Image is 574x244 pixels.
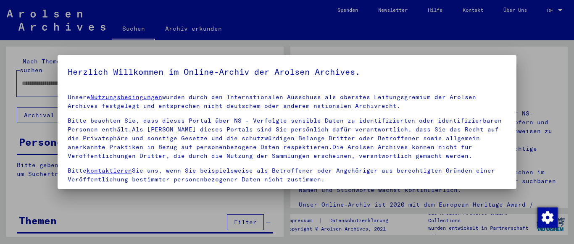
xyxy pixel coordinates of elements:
[87,167,132,174] a: kontaktieren
[90,93,162,101] a: Nutzungsbedingungen
[68,116,507,160] p: Bitte beachten Sie, dass dieses Portal über NS - Verfolgte sensible Daten zu identifizierten oder...
[537,207,557,227] div: Zustimmung ändern
[68,65,507,79] h5: Herzlich Willkommen im Online-Archiv der Arolsen Archives.
[68,93,507,110] p: Unsere wurden durch den Internationalen Ausschuss als oberstes Leitungsgremium der Arolsen Archiv...
[68,166,507,184] p: Bitte Sie uns, wenn Sie beispielsweise als Betroffener oder Angehöriger aus berechtigten Gründen ...
[537,207,558,228] img: Zustimmung ändern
